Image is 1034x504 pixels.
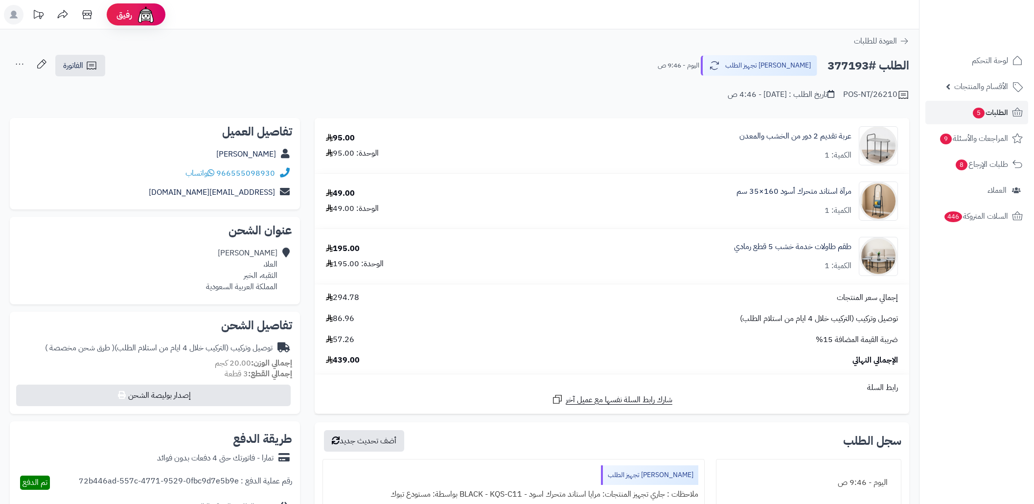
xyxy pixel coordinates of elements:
[973,108,985,118] span: 5
[45,343,273,354] div: توصيل وتركيب (التركيب خلال 4 ايام من استلام الطلب)
[206,248,277,292] div: [PERSON_NAME] العلا، الثقبه، الخبر المملكة العربية السعودية
[149,186,275,198] a: [EMAIL_ADDRESS][DOMAIN_NAME]
[63,60,83,71] span: الفاتورة
[326,258,384,270] div: الوحدة: 195.00
[859,237,897,276] img: 1756381667-1-90x90.jpg
[215,357,292,369] small: 20.00 كجم
[216,148,276,160] a: [PERSON_NAME]
[18,225,292,236] h2: عنوان الشحن
[843,435,901,447] h3: سجل الطلب
[248,368,292,380] strong: إجمالي القطع:
[722,473,895,492] div: اليوم - 9:46 ص
[45,342,115,354] span: ( طرق شحن مخصصة )
[825,150,851,161] div: الكمية: 1
[326,292,359,303] span: 294.78
[825,260,851,272] div: الكمية: 1
[740,313,898,324] span: توصيل وتركيب (التركيب خلال 4 ايام من استلام الطلب)
[972,106,1008,119] span: الطلبات
[827,56,909,76] h2: الطلب #377193
[26,5,50,27] a: تحديثات المنصة
[326,133,355,144] div: 95.00
[859,126,897,165] img: 1741544573-1-90x90.jpg
[326,355,360,366] span: 439.00
[326,334,354,345] span: 57.26
[225,368,292,380] small: 3 قطعة
[16,385,291,406] button: إصدار بوليصة الشحن
[825,205,851,216] div: الكمية: 1
[940,134,952,144] span: 9
[18,126,292,137] h2: تفاصيل العميل
[701,55,817,76] button: [PERSON_NAME] تجهيز الطلب
[55,55,105,76] a: الفاتورة
[326,148,379,159] div: الوحدة: 95.00
[658,61,699,70] small: اليوم - 9:46 ص
[943,209,1008,223] span: السلات المتروكة
[837,292,898,303] span: إجمالي سعر المنتجات
[925,49,1028,72] a: لوحة التحكم
[326,313,354,324] span: 86.96
[551,393,672,406] a: شارك رابط السلة نفسها مع عميل آخر
[324,430,404,452] button: أضف تحديث جديد
[233,433,292,445] h2: طريقة الدفع
[79,476,292,490] div: رقم عملية الدفع : 72b446ad-557c-4771-9529-0fbc9d7e5b9e
[319,382,905,393] div: رابط السلة
[116,9,132,21] span: رفيق
[944,211,962,222] span: 446
[601,465,698,485] div: [PERSON_NAME] تجهيز الطلب
[956,160,967,170] span: 8
[843,89,909,101] div: POS-NT/26210
[925,205,1028,228] a: السلات المتروكة446
[736,186,851,197] a: مرآة استاند متحرك أسود 160×35 سم
[326,243,360,254] div: 195.00
[955,158,1008,171] span: طلبات الإرجاع
[216,167,275,179] a: 966555098930
[329,485,698,504] div: ملاحظات : جاري تجهيز المنتجات: مرايا استاند متحرك اسود - BLACK - KQS-C11 بواسطة: مستودع تبوك
[728,89,834,100] div: تاريخ الطلب : [DATE] - 4:46 ص
[251,357,292,369] strong: إجمالي الوزن:
[734,241,851,252] a: طقم طاولات خدمة خشب 5 قطع رمادي
[939,132,1008,145] span: المراجعات والأسئلة
[988,183,1007,197] span: العملاء
[854,35,909,47] a: العودة للطلبات
[852,355,898,366] span: الإجمالي النهائي
[157,453,274,464] div: تمارا - فاتورتك حتى 4 دفعات بدون فوائد
[925,101,1028,124] a: الطلبات5
[566,394,672,406] span: شارك رابط السلة نفسها مع عميل آخر
[954,80,1008,93] span: الأقسام والمنتجات
[739,131,851,142] a: عربة تقديم 2 دور من الخشب والمعدن
[326,188,355,199] div: 49.00
[925,127,1028,150] a: المراجعات والأسئلة9
[854,35,897,47] span: العودة للطلبات
[185,167,214,179] a: واتساب
[859,182,897,221] img: 1753188072-1-90x90.jpg
[136,5,156,24] img: ai-face.png
[18,320,292,331] h2: تفاصيل الشحن
[816,334,898,345] span: ضريبة القيمة المضافة 15%
[23,477,47,488] span: تم الدفع
[326,203,379,214] div: الوحدة: 49.00
[925,179,1028,202] a: العملاء
[972,54,1008,68] span: لوحة التحكم
[925,153,1028,176] a: طلبات الإرجاع8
